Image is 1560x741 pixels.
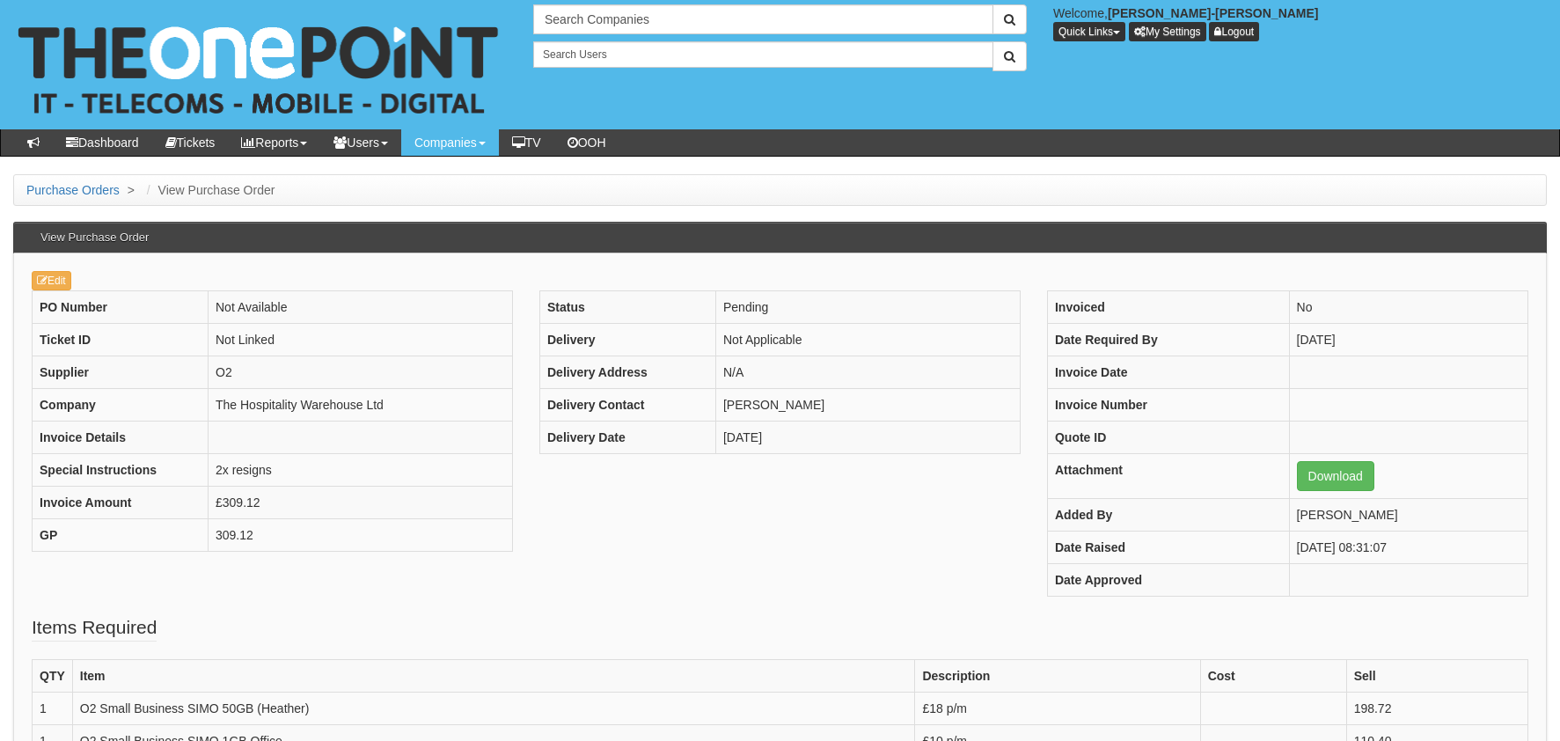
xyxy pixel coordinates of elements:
td: £309.12 [209,487,513,519]
span: > [123,183,139,197]
li: View Purchase Order [143,181,275,199]
a: Purchase Orders [26,183,120,197]
td: 2x resigns [209,454,513,487]
td: [DATE] 08:31:07 [1289,532,1527,564]
th: Invoice Amount [33,487,209,519]
th: PO Number [33,291,209,324]
th: Delivery Date [539,422,715,454]
a: Tickets [152,129,229,156]
a: Download [1297,461,1374,491]
th: Date Required By [1047,324,1289,356]
th: Date Approved [1047,564,1289,597]
th: Date Raised [1047,532,1289,564]
th: Added By [1047,499,1289,532]
th: Invoice Date [1047,356,1289,389]
th: Invoice Details [33,422,209,454]
th: Status [539,291,715,324]
th: Cost [1200,660,1346,693]
td: Not Applicable [715,324,1020,356]
a: Dashboard [53,129,152,156]
th: Invoiced [1047,291,1289,324]
a: Companies [401,129,499,156]
a: Logout [1209,22,1259,41]
a: Reports [228,129,320,156]
td: O2 [209,356,513,389]
td: £18 p/m [915,693,1200,725]
th: Invoice Number [1047,389,1289,422]
a: TV [499,129,554,156]
th: Sell [1346,660,1527,693]
th: Delivery [539,324,715,356]
th: Special Instructions [33,454,209,487]
td: No [1289,291,1527,324]
th: Company [33,389,209,422]
td: 1 [33,693,73,725]
button: Quick Links [1053,22,1125,41]
th: Attachment [1047,454,1289,499]
input: Search Companies [533,4,993,34]
th: Quote ID [1047,422,1289,454]
td: 309.12 [209,519,513,552]
a: Edit [32,271,71,290]
th: Supplier [33,356,209,389]
td: [PERSON_NAME] [1289,499,1527,532]
td: Not Available [209,291,513,324]
legend: Items Required [32,614,157,642]
th: Ticket ID [33,324,209,356]
a: Users [320,129,401,156]
td: 198.72 [1346,693,1527,725]
th: Description [915,660,1200,693]
th: Delivery Contact [539,389,715,422]
a: My Settings [1129,22,1206,41]
th: Delivery Address [539,356,715,389]
div: Welcome, [1040,4,1560,41]
th: Item [72,660,915,693]
b: [PERSON_NAME]-[PERSON_NAME] [1108,6,1319,20]
input: Search Users [533,41,993,68]
td: O2 Small Business SIMO 50GB (Heather) [72,693,915,725]
th: QTY [33,660,73,693]
a: OOH [554,129,619,156]
h3: View Purchase Order [32,223,157,253]
td: Not Linked [209,324,513,356]
td: Pending [715,291,1020,324]
td: [DATE] [715,422,1020,454]
td: [PERSON_NAME] [715,389,1020,422]
th: GP [33,519,209,552]
td: The Hospitality Warehouse Ltd [209,389,513,422]
td: N/A [715,356,1020,389]
td: [DATE] [1289,324,1527,356]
